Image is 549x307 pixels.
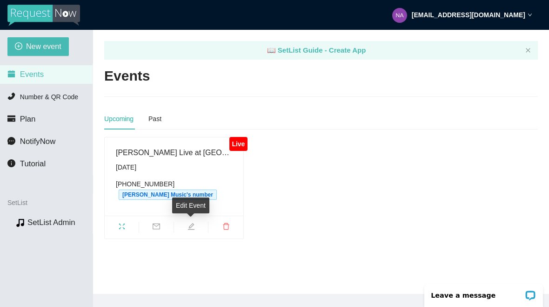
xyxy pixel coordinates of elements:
[26,41,61,52] span: New event
[116,179,232,200] div: [PHONE_NUMBER]
[7,37,69,56] button: plus-circleNew event
[525,48,531,53] span: close
[104,67,150,86] h2: Events
[7,92,15,100] span: phone
[20,159,46,168] span: Tutorial
[267,46,366,54] a: laptop SetList Guide - Create App
[528,13,532,17] span: down
[20,115,36,123] span: Plan
[20,70,44,79] span: Events
[15,42,22,51] span: plus-circle
[7,159,15,167] span: info-circle
[525,48,531,54] button: close
[116,162,232,172] div: [DATE]
[412,11,525,19] strong: [EMAIL_ADDRESS][DOMAIN_NAME]
[7,70,15,78] span: calendar
[27,218,75,227] a: SetList Admin
[119,190,217,200] span: [PERSON_NAME] Music's number
[7,137,15,145] span: message
[7,5,80,26] img: RequestNow
[418,278,549,307] iframe: LiveChat chat widget
[105,223,139,233] span: fullscreen
[267,46,276,54] span: laptop
[139,223,173,233] span: mail
[392,8,407,23] img: 8a8d0b74797b790e0074ef9c79281d4b
[20,137,55,146] span: NotifyNow
[20,93,78,101] span: Number & QR Code
[208,223,243,233] span: delete
[148,114,161,124] div: Past
[174,223,208,233] span: edit
[172,198,209,213] div: Edit Event
[104,114,134,124] div: Upcoming
[7,115,15,123] span: credit-card
[116,147,232,158] div: [PERSON_NAME] Live at [GEOGRAPHIC_DATA] n Grub
[229,137,248,151] div: Live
